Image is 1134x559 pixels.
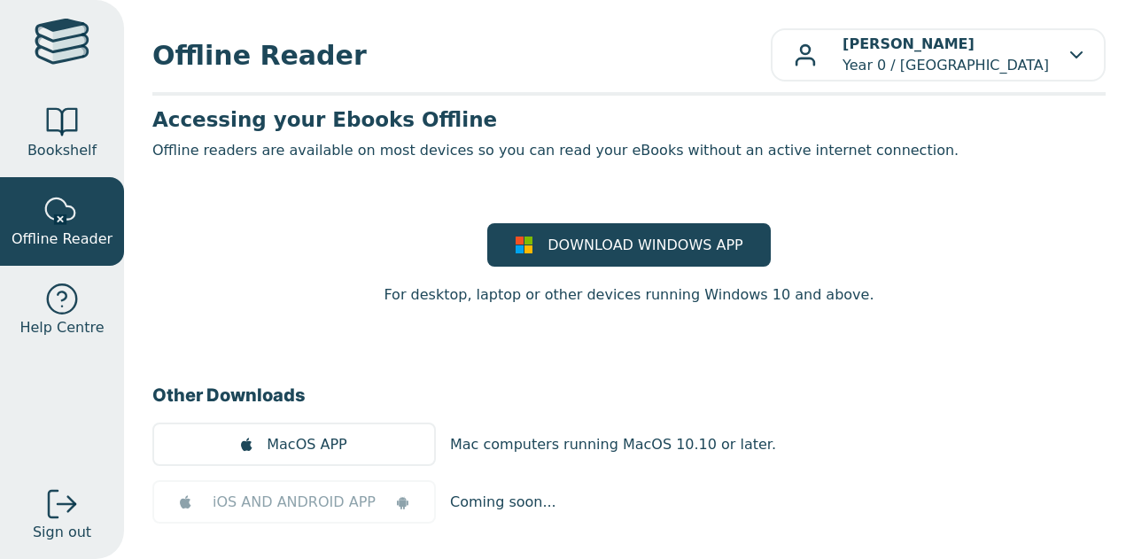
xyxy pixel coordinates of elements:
[19,317,104,338] span: Help Centre
[548,235,742,256] span: DOWNLOAD WINDOWS APP
[771,28,1106,82] button: [PERSON_NAME]Year 0 / [GEOGRAPHIC_DATA]
[384,284,874,306] p: For desktop, laptop or other devices running Windows 10 and above.
[450,492,556,513] p: Coming soon...
[12,229,113,250] span: Offline Reader
[267,434,346,455] span: MacOS APP
[843,35,975,52] b: [PERSON_NAME]
[843,34,1049,76] p: Year 0 / [GEOGRAPHIC_DATA]
[152,140,1106,161] p: Offline readers are available on most devices so you can read your eBooks without an active inter...
[33,522,91,543] span: Sign out
[450,434,776,455] p: Mac computers running MacOS 10.10 or later.
[152,35,771,75] span: Offline Reader
[152,423,436,466] a: MacOS APP
[27,140,97,161] span: Bookshelf
[213,492,376,513] span: iOS AND ANDROID APP
[152,382,1106,408] h3: Other Downloads
[487,223,771,267] a: DOWNLOAD WINDOWS APP
[152,106,1106,133] h3: Accessing your Ebooks Offline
